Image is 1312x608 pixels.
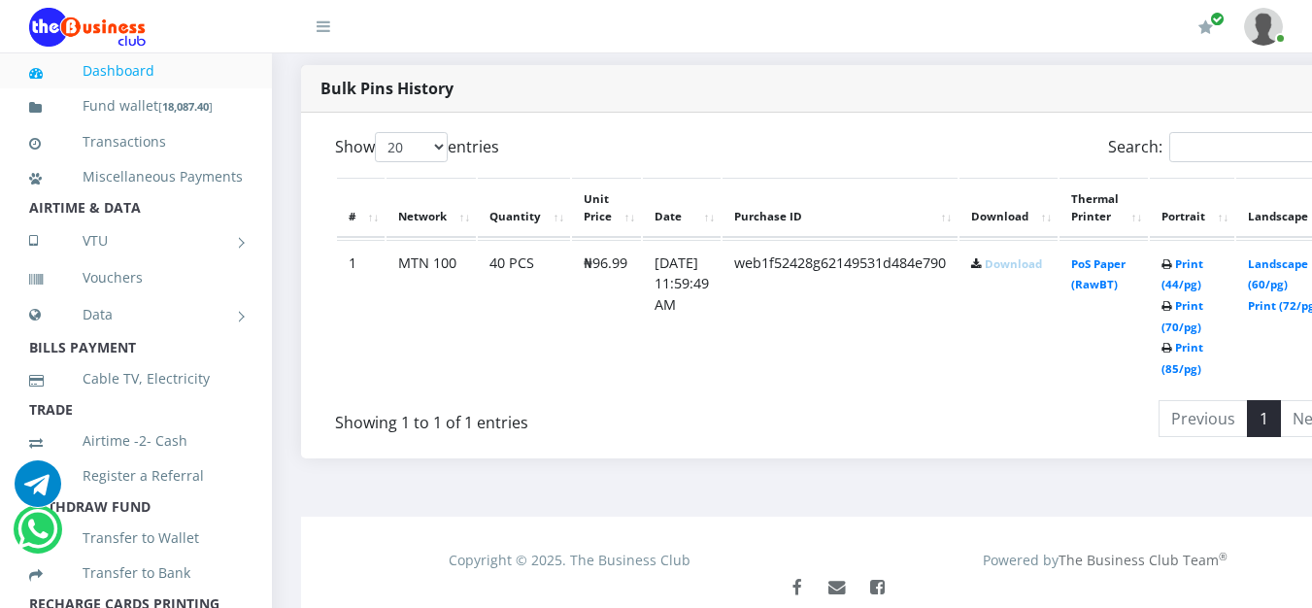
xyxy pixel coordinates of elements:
th: Network: activate to sort column ascending [387,178,476,238]
th: Quantity: activate to sort column ascending [478,178,570,238]
a: Print (70/pg) [1161,298,1203,334]
th: Portrait: activate to sort column ascending [1150,178,1234,238]
small: [ ] [158,99,213,114]
a: Register a Referral [29,454,243,498]
a: Landscape (60/pg) [1248,256,1308,292]
td: MTN 100 [387,240,476,390]
th: Date: activate to sort column ascending [643,178,721,238]
a: Print (85/pg) [1161,340,1203,376]
span: Renew/Upgrade Subscription [1210,12,1225,26]
img: Logo [29,8,146,47]
th: Download: activate to sort column ascending [959,178,1058,238]
a: Join The Business Club Group [859,570,895,606]
a: VTU [29,217,243,265]
a: Like The Business Club Page [780,570,816,606]
select: Showentries [375,132,448,162]
a: Transactions [29,119,243,164]
a: 1 [1247,400,1281,437]
td: web1f52428g62149531d484e790 [723,240,958,390]
strong: Bulk Pins History [320,78,454,99]
td: ₦96.99 [572,240,641,390]
a: Dashboard [29,49,243,93]
td: [DATE] 11:59:49 AM [643,240,721,390]
div: Copyright © 2025. The Business Club [302,550,837,570]
img: User [1244,8,1283,46]
a: Mail us [820,570,856,606]
sup: ® [1219,550,1228,563]
a: Fund wallet[18,087.40] [29,84,243,129]
a: Miscellaneous Payments [29,154,243,199]
a: Cable TV, Electricity [29,356,243,401]
a: Vouchers [29,255,243,300]
i: Renew/Upgrade Subscription [1198,19,1213,35]
a: Chat for support [15,475,61,507]
th: Thermal Printer: activate to sort column ascending [1060,178,1148,238]
a: Download [985,256,1042,271]
a: The Business Club Team® [1059,551,1228,569]
a: Data [29,290,243,339]
b: 18,087.40 [162,99,209,114]
a: PoS Paper (RawBT) [1071,256,1126,292]
a: Transfer to Bank [29,551,243,595]
label: Show entries [335,132,499,162]
a: Transfer to Wallet [29,516,243,560]
a: Airtime -2- Cash [29,419,243,463]
th: Unit Price: activate to sort column ascending [572,178,641,238]
td: 1 [337,240,385,390]
td: 40 PCS [478,240,570,390]
a: Chat for support [17,521,57,553]
th: #: activate to sort column ascending [337,178,385,238]
div: Showing 1 to 1 of 1 entries [335,398,739,435]
a: Print (44/pg) [1161,256,1203,292]
th: Purchase ID: activate to sort column ascending [723,178,958,238]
